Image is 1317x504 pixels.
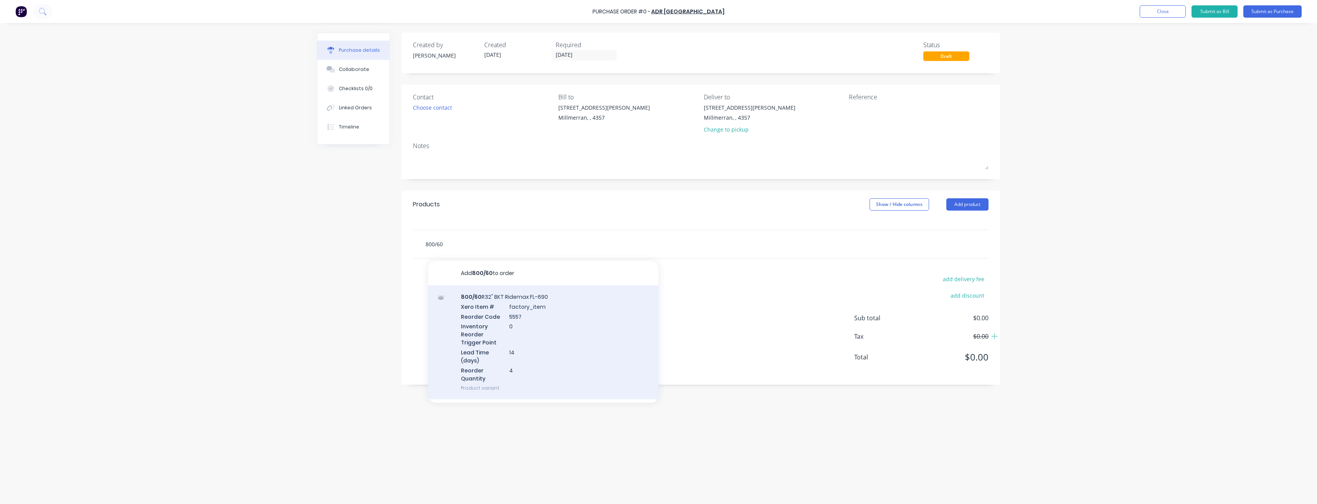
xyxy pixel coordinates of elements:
[413,51,478,59] div: [PERSON_NAME]
[938,274,989,284] button: add delivery fee
[651,8,725,15] a: ADR [GEOGRAPHIC_DATA]
[946,290,989,300] button: add discount
[317,98,389,117] button: Linked Orders
[556,40,621,49] div: Required
[413,40,478,49] div: Created by
[592,8,650,16] div: Purchase Order #0 -
[849,92,989,102] div: Reference
[484,40,550,49] div: Created
[339,85,373,92] div: Checklists 0/0
[317,79,389,98] button: Checklists 0/0
[704,92,843,102] div: Deliver to
[339,66,369,73] div: Collaborate
[558,92,698,102] div: Bill to
[912,332,989,341] span: $0.00
[317,60,389,79] button: Collaborate
[558,104,650,112] div: [STREET_ADDRESS][PERSON_NAME]
[558,114,650,122] div: Millmerran, , 4357
[413,141,989,150] div: Notes
[704,125,795,133] div: Change to pickup
[704,114,795,122] div: Millmerran, , 4357
[317,41,389,60] button: Purchase details
[339,124,359,130] div: Timeline
[425,236,579,252] input: Start typing to add a product...
[704,104,795,112] div: [STREET_ADDRESS][PERSON_NAME]
[15,6,27,17] img: Factory
[923,51,969,61] div: Draft
[339,104,372,111] div: Linked Orders
[854,332,912,341] span: Tax
[339,47,380,54] div: Purchase details
[428,261,658,285] button: Add800/60to order
[870,198,929,211] button: Show / Hide columns
[1140,5,1186,18] button: Close
[1192,5,1238,18] button: Submit as Bill
[912,313,989,323] span: $0.00
[413,104,452,112] div: Choose contact
[854,313,912,323] span: Sub total
[317,117,389,137] button: Timeline
[923,40,989,49] div: Status
[912,350,989,364] span: $0.00
[413,200,440,209] div: Products
[946,198,989,211] button: Add product
[413,92,553,102] div: Contact
[1243,5,1302,18] button: Submit as Purchase
[854,352,912,362] span: Total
